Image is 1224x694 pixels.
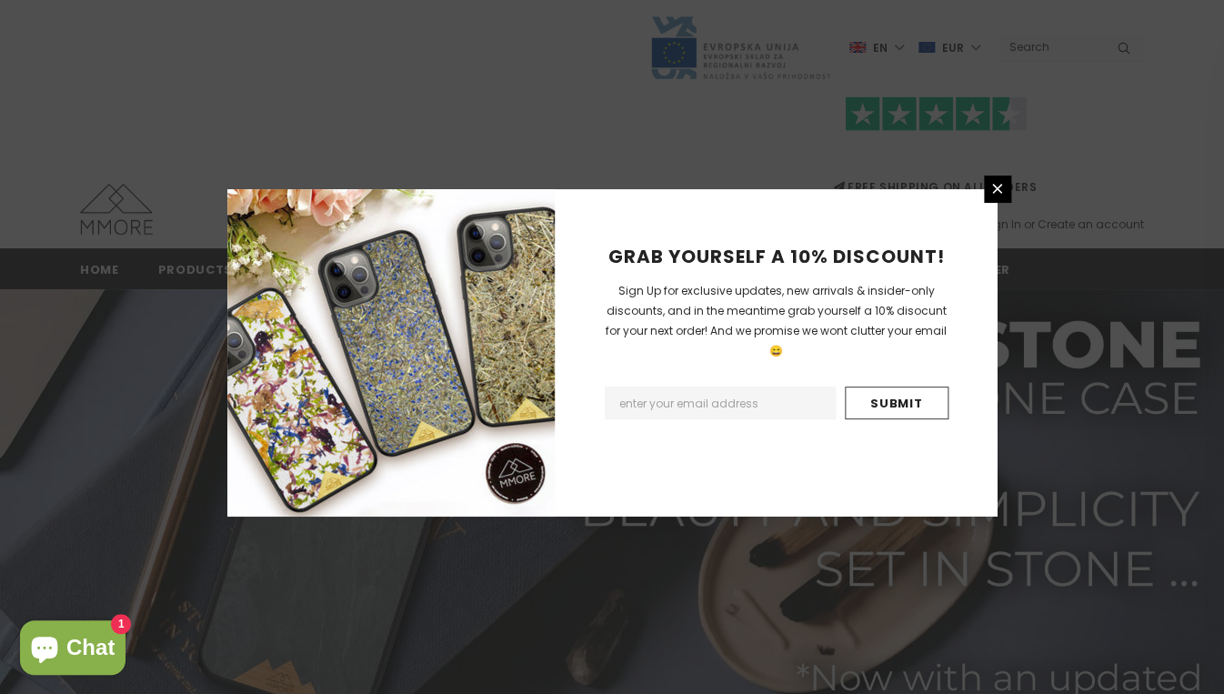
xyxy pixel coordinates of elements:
[984,176,1011,203] a: Close
[845,387,948,419] input: Submit
[608,244,945,269] span: GRAB YOURSELF A 10% DISCOUNT!
[605,387,836,419] input: Email Address
[15,620,131,679] inbox-online-store-chat: Shopify online store chat
[606,283,947,358] span: Sign Up for exclusive updates, new arrivals & insider-only discounts, and in the meantime grab yo...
